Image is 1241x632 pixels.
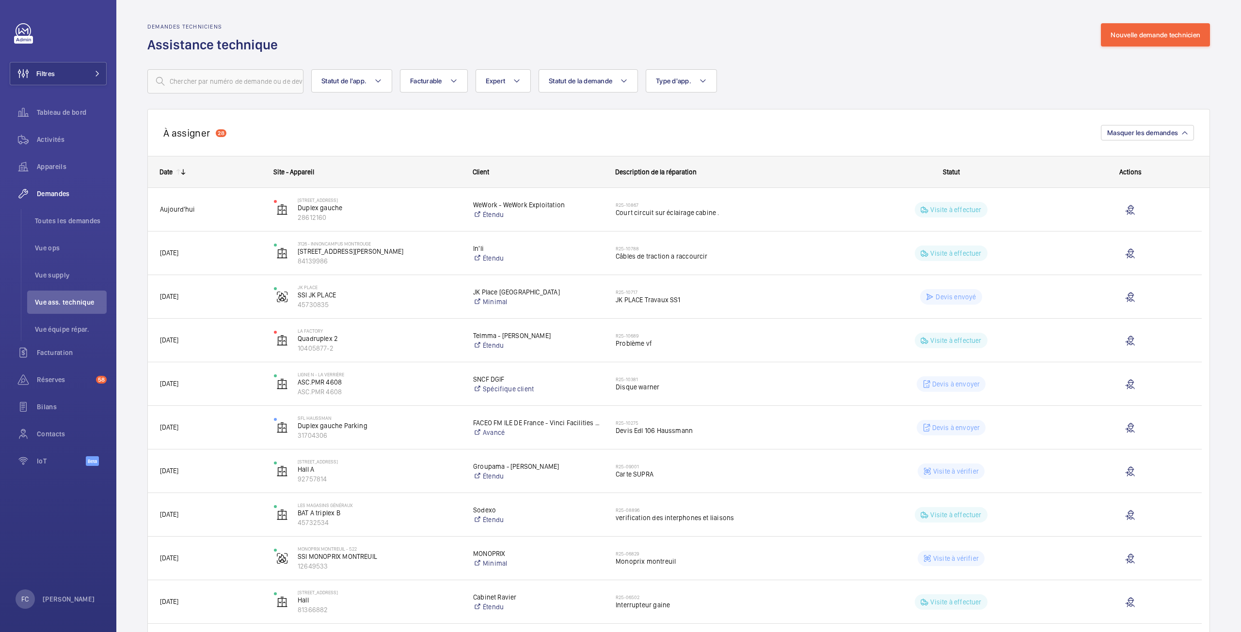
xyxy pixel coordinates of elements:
[930,597,981,607] p: Visite à effectuer
[549,77,612,85] span: Statut de la demande
[930,248,981,258] p: Visite à effectuer
[35,324,107,334] span: Vue équipe répar.
[473,428,603,437] a: Avancé
[276,335,288,346] img: elevator.svg
[35,270,107,280] span: Vue supply
[298,552,461,561] p: SSI MONOPRIX MONTREUIL
[473,549,603,558] p: MONOPRIX
[615,168,697,176] span: Description de la réparation
[473,384,603,394] a: Spécifique client
[616,551,831,556] h2: R25-06829
[276,204,288,216] img: elevator.svg
[160,467,178,475] span: [DATE]
[159,168,173,176] div: Date
[298,241,461,247] p: 3126 - INNONCAMPUS MONTROUGE
[616,507,831,513] h2: R25-08896
[410,77,442,85] span: Facturable
[616,208,831,217] span: Court circuit sur éclairage cabine .
[473,297,603,307] a: Minimal
[298,247,461,256] p: [STREET_ADDRESS][PERSON_NAME]
[148,275,1202,319] div: Press SPACE to select this row.
[298,290,461,300] p: SSI JK PLACE
[148,362,1202,406] div: Press SPACE to select this row.
[930,336,981,345] p: Visite à effectuer
[37,189,107,199] span: Demandes
[35,297,107,307] span: Vue ass. technique
[160,293,178,300] span: [DATE]
[160,554,178,562] span: [DATE]
[148,493,1202,537] div: Press SPACE to select this row.
[298,203,461,213] p: Duplex gauche
[298,371,461,377] p: Ligne N - La Verrière
[473,287,603,297] p: JK Place [GEOGRAPHIC_DATA]
[276,596,288,608] img: elevator.svg
[160,423,178,431] span: [DATE]
[148,406,1202,449] div: Press SPACE to select this row.
[37,429,107,439] span: Contacts
[473,200,603,210] p: WeWork - WeWork Exploitation
[400,69,468,92] button: Facturable
[37,162,107,171] span: Appareils
[298,589,461,595] p: [STREET_ADDRESS]
[163,127,210,139] h2: À assigner
[473,210,603,219] a: Étendu
[616,289,831,295] h2: R25-10717
[160,598,178,605] span: [DATE]
[148,537,1202,580] div: Press SPACE to select this row.
[35,216,107,226] span: Toutes les demandes
[930,510,981,520] p: Visite à effectuer
[298,415,461,421] p: SFL Haussman
[148,580,1202,624] div: Press SPACE to select this row.
[473,244,603,253] p: In'li
[147,36,284,54] h1: Assistance technique
[473,331,603,340] p: Telmma - [PERSON_NAME]
[298,213,461,222] p: 28612160
[616,420,831,426] h2: R25-10275
[646,69,717,92] button: Type d'app.
[473,602,603,612] a: Étendu
[933,554,979,563] p: Visite à vérifier
[276,422,288,433] img: elevator.svg
[148,449,1202,493] div: Press SPACE to select this row.
[298,387,461,397] p: ASC.PMR 4608
[1101,23,1210,46] button: Nouvelle demande technicien
[932,379,980,389] p: Devis à envoyer
[943,168,960,176] span: Statut
[276,291,288,303] img: fire_alarm.svg
[1101,125,1194,140] button: Masquer les demandes
[37,402,107,412] span: Bilans
[616,556,831,566] span: Monoprix montreuil
[616,463,831,469] h2: R25-09001
[147,23,284,30] h2: Demandes techniciens
[298,256,461,266] p: 84139986
[37,108,107,117] span: Tableau de bord
[298,595,461,605] p: Hall
[616,469,831,479] span: Carte SUPRA
[473,592,603,602] p: Cabinet Ravier
[35,243,107,253] span: Vue ops
[298,197,461,203] p: [STREET_ADDRESS]
[148,319,1202,362] div: Press SPACE to select this row.
[616,426,831,435] span: Devis Edl 106 Haussmann
[37,375,92,385] span: Réserves
[311,69,392,92] button: Statut de l'app.
[616,382,831,392] span: Disque warner
[473,418,603,428] p: FACEO FM ILE DE France - Vinci Facilities SIP
[276,465,288,477] img: elevator.svg
[298,421,461,431] p: Duplex gauche Parking
[1119,168,1142,176] span: Actions
[276,378,288,390] img: elevator.svg
[36,69,55,78] span: Filtres
[298,508,461,518] p: BAT A triplex B
[616,295,831,305] span: JK PLACE Travaux SS1
[86,456,99,466] span: Beta
[473,253,603,263] a: Étendu
[656,77,691,85] span: Type d'app.
[298,474,461,484] p: 92757814
[298,377,461,387] p: ASC.PMR 4608
[276,553,288,564] img: fire_alarm.svg
[298,502,461,508] p: Les Magasins Généraux
[616,513,831,523] span: verification des interphones et liaisons
[148,231,1202,275] div: Press SPACE to select this row.
[147,69,303,93] input: Chercher par numéro de demande ou de devis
